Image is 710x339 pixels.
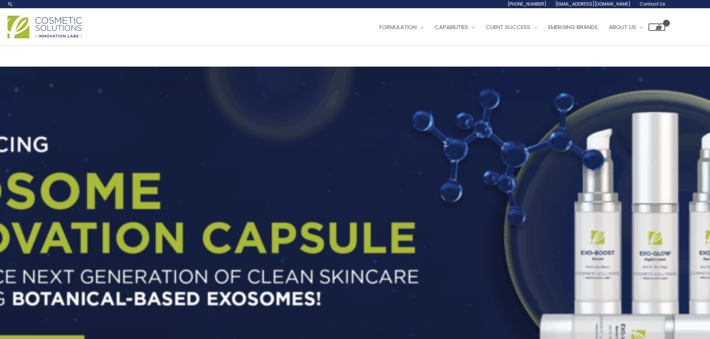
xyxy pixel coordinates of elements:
a: About Us [603,16,649,38]
nav: Site Navigation [368,16,665,38]
span: Formulation [379,23,417,31]
span: Emerging Brands [548,23,598,31]
img: Cosmetic Solutions Logo [7,16,82,38]
a: Capabilities [429,16,480,38]
span: Client Success [486,23,530,31]
a: Search icon link [7,1,13,7]
a: Client Success [480,16,543,38]
span: Capabilities [435,23,468,31]
a: Formulation [374,16,429,38]
span: About Us [609,23,636,31]
span: [PHONE_NUMBER] [508,1,546,7]
span: Contact Us [640,1,665,7]
span: [EMAIL_ADDRESS][DOMAIN_NAME] [555,1,631,7]
a: View Shopping Cart, empty [649,23,665,31]
a: Emerging Brands [543,16,603,38]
